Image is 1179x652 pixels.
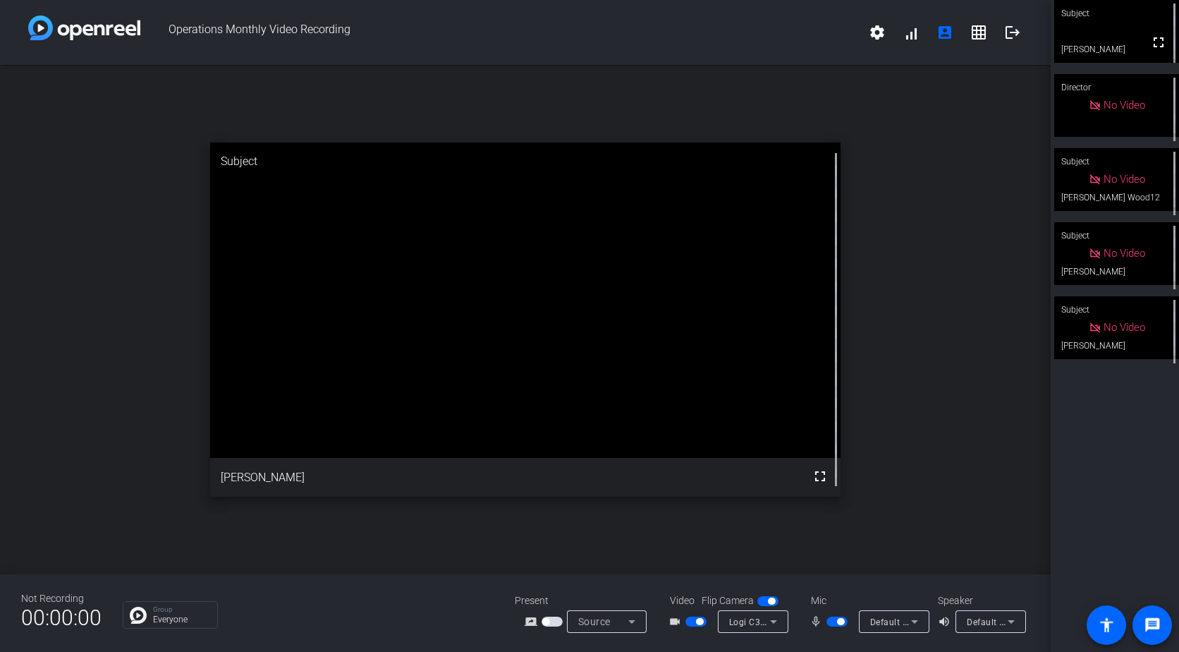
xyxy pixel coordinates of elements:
span: Operations Monthly Video Recording [140,16,860,49]
img: Chat Icon [130,607,147,624]
div: Subject [210,143,841,181]
div: Present [515,593,656,608]
span: 00:00:00 [21,600,102,635]
span: No Video [1104,247,1145,260]
mat-icon: videocam_outline [668,613,685,630]
span: Logi C310 HD WebCam (046d:081b) [729,616,880,627]
mat-icon: settings [869,24,886,41]
mat-icon: account_box [936,24,953,41]
span: Default - Speakers (Realtek(R) Audio) [967,616,1119,627]
div: Director [1054,74,1179,101]
div: Not Recording [21,591,102,606]
span: Flip Camera [702,593,754,608]
span: Default - Microphone (Logi C310 HD WebCam) (046d:081b) [870,616,1116,627]
mat-icon: volume_up [938,613,955,630]
p: Group [153,606,210,613]
mat-icon: grid_on [970,24,987,41]
div: Subject [1054,148,1179,175]
span: Video [670,593,695,608]
mat-icon: screen_share_outline [525,613,542,630]
mat-icon: mic_none [810,613,826,630]
button: signal_cellular_alt [894,16,928,49]
span: No Video [1104,321,1145,334]
div: Subject [1054,296,1179,323]
div: Mic [797,593,938,608]
div: Speaker [938,593,1022,608]
div: Subject [1054,222,1179,249]
mat-icon: message [1144,617,1161,634]
mat-icon: accessibility [1098,617,1115,634]
img: white-gradient.svg [28,16,140,40]
span: No Video [1104,99,1145,111]
mat-icon: logout [1004,24,1021,41]
span: Source [578,616,611,627]
mat-icon: fullscreen [1150,34,1167,51]
mat-icon: fullscreen [812,468,829,485]
p: Everyone [153,615,210,624]
span: No Video [1104,173,1145,186]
